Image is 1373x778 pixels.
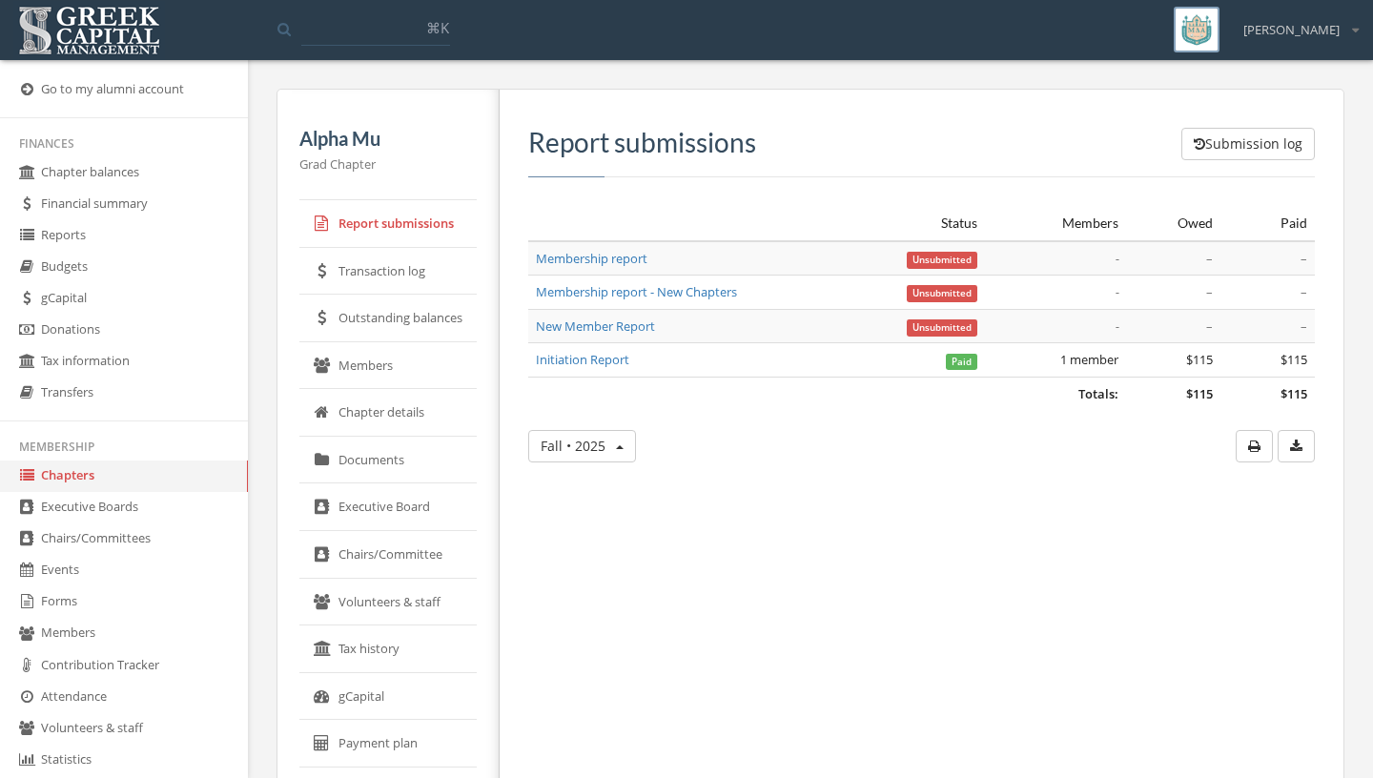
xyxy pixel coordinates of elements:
[1243,21,1340,39] span: [PERSON_NAME]
[299,531,477,579] a: Chairs/Committee
[1181,128,1315,160] button: Submission log
[299,128,477,149] h5: Alpha Mu
[1115,317,1118,335] em: -
[907,317,977,335] a: Unsubmitted
[299,673,477,721] a: gCapital
[299,483,477,531] a: Executive Board
[1301,283,1307,300] span: –
[1206,317,1213,335] span: –
[541,437,605,455] span: Fall • 2025
[299,295,477,342] a: Outstanding balances
[907,252,977,269] span: Unsubmitted
[907,285,977,302] span: Unsubmitted
[528,378,1126,411] td: Totals:
[426,18,449,37] span: ⌘K
[1126,206,1220,241] th: Owed
[1115,250,1118,267] em: -
[907,319,977,337] span: Unsubmitted
[1281,385,1307,402] span: $115
[299,154,477,174] p: Grad Chapter
[299,437,477,484] a: Documents
[528,430,636,462] button: Fall • 2025
[1231,7,1359,39] div: [PERSON_NAME]
[536,351,629,368] a: Initiation Report
[1220,206,1315,241] th: Paid
[1301,317,1307,335] span: –
[299,248,477,296] a: Transaction log
[299,579,477,626] a: Volunteers & staff
[1186,385,1213,402] span: $115
[299,342,477,390] a: Members
[985,206,1126,241] th: Members
[867,206,985,241] th: Status
[536,283,737,300] a: Membership report - New Chapters
[1115,283,1118,300] em: -
[907,250,977,267] a: Unsubmitted
[1186,351,1213,368] span: $115
[299,720,477,768] a: Payment plan
[946,351,977,368] a: Paid
[907,283,977,300] a: Unsubmitted
[1060,351,1118,368] span: 1 member
[299,200,477,248] a: Report submissions
[528,128,1315,157] h3: Report submissions
[946,354,977,371] span: Paid
[299,625,477,673] a: Tax history
[536,317,655,335] a: New Member Report
[536,250,647,267] a: Membership report
[1301,250,1307,267] span: –
[1206,250,1213,267] span: –
[299,389,477,437] a: Chapter details
[1281,351,1307,368] span: $115
[1206,283,1213,300] span: –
